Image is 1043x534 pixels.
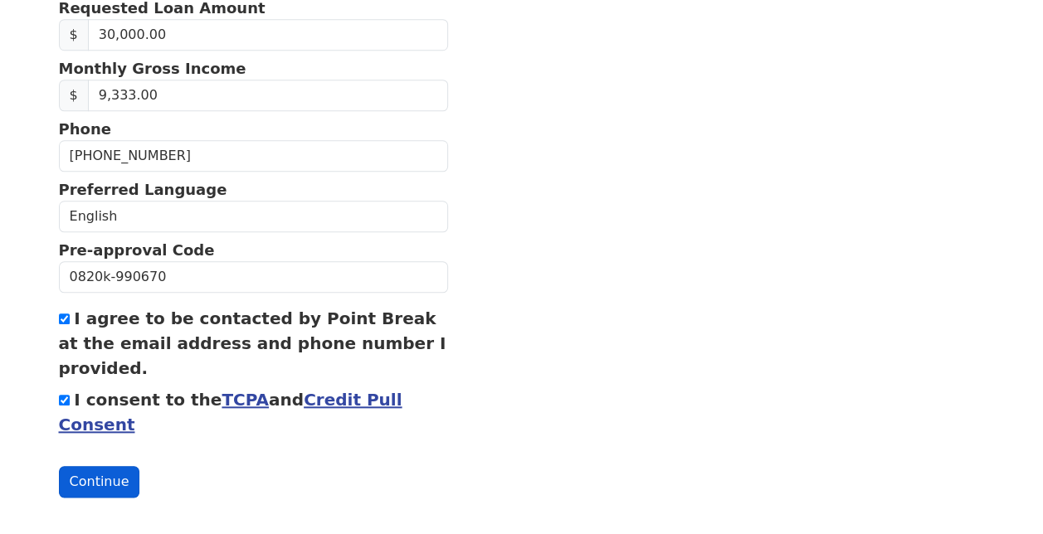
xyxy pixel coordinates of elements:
a: TCPA [222,390,269,410]
span: $ [59,80,89,111]
label: I agree to be contacted by Point Break at the email address and phone number I provided. [59,308,446,378]
button: Continue [59,466,140,498]
strong: Preferred Language [59,181,227,198]
input: Pre-approval Code [59,261,449,293]
input: Monthly Gross Income [88,80,448,111]
span: $ [59,19,89,51]
strong: Phone [59,120,111,138]
input: Requested Loan Amount [88,19,448,51]
input: Phone [59,140,449,172]
strong: Pre-approval Code [59,241,215,259]
p: Monthly Gross Income [59,57,449,80]
label: I consent to the and [59,390,402,434]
